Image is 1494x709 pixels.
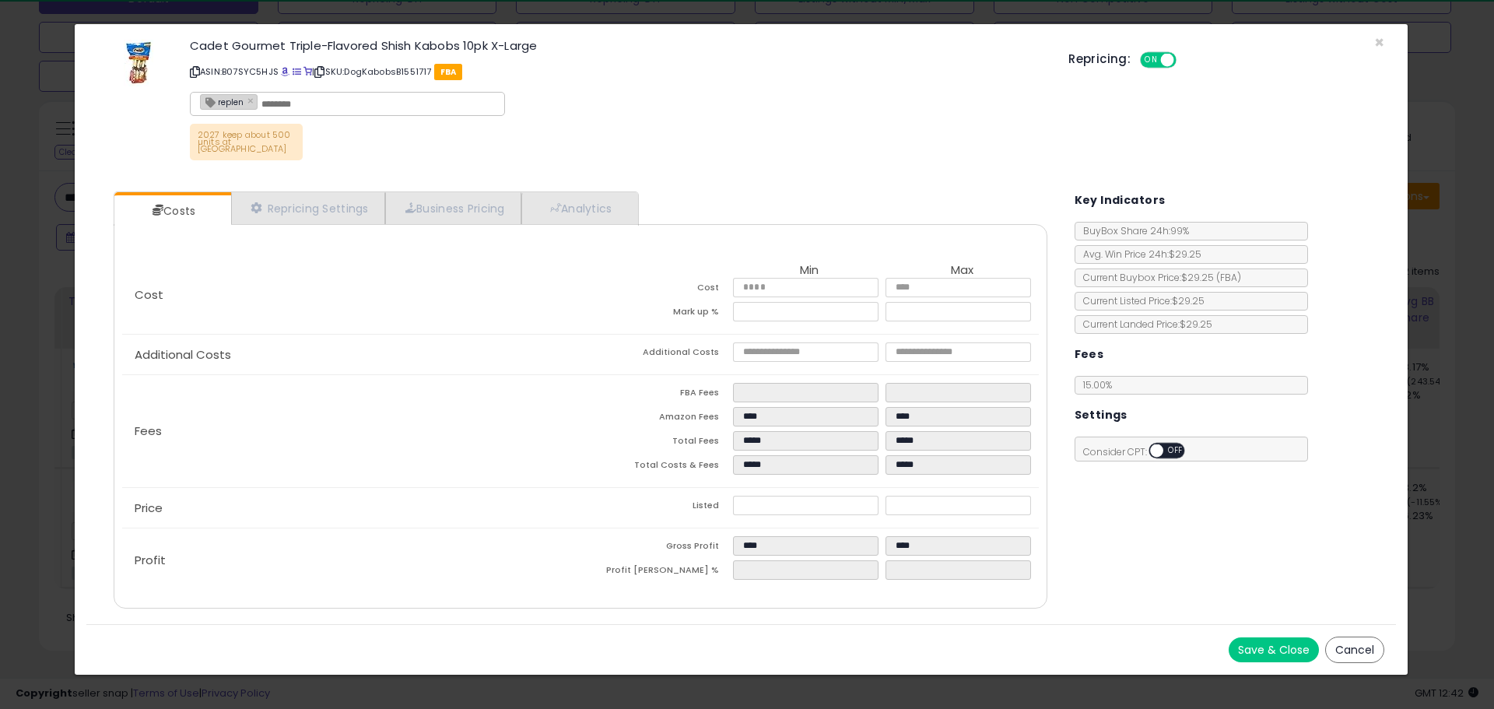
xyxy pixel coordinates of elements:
span: 15.00 % [1083,378,1112,391]
button: Cancel [1325,637,1384,663]
a: × [247,93,257,107]
td: Additional Costs [580,342,733,367]
img: 41cs2MI6U0L._SL60_.jpg [124,40,153,86]
p: Additional Costs [122,349,580,361]
td: Mark up % [580,302,733,326]
a: Repricing Settings [231,192,385,224]
span: Consider CPT: [1075,445,1205,458]
h5: Key Indicators [1075,191,1166,210]
h5: Fees [1075,345,1104,364]
span: OFF [1163,444,1188,458]
span: replen [201,95,244,108]
a: BuyBox page [281,65,289,78]
span: Current Buybox Price: [1075,271,1241,284]
p: 2027 keep about 500 units at [GEOGRAPHIC_DATA] [190,124,303,160]
a: All offer listings [293,65,301,78]
span: × [1374,31,1384,54]
span: Avg. Win Price 24h: $29.25 [1075,247,1201,261]
td: FBA Fees [580,383,733,407]
h3: Cadet Gourmet Triple-Flavored Shish Kabobs 10pk X-Large [190,40,1045,51]
span: Current Landed Price: $29.25 [1075,318,1212,331]
th: Max [886,264,1038,278]
h5: Settings [1075,405,1128,425]
p: Price [122,502,580,514]
button: Save & Close [1229,637,1319,662]
td: Total Fees [580,431,733,455]
a: Your listing only [303,65,312,78]
a: Costs [114,195,230,226]
p: Profit [122,554,580,567]
span: BuyBox Share 24h: 99% [1075,224,1189,237]
span: ( FBA ) [1216,271,1241,284]
span: ON [1142,54,1161,67]
td: Amazon Fees [580,407,733,431]
h5: Repricing: [1068,53,1131,65]
a: Analytics [521,192,637,224]
span: Current Listed Price: $29.25 [1075,294,1205,307]
a: Business Pricing [385,192,521,224]
span: $29.25 [1181,271,1241,284]
td: Total Costs & Fees [580,455,733,479]
span: FBA [434,64,463,80]
p: Cost [122,289,580,301]
td: Cost [580,278,733,302]
span: OFF [1174,54,1199,67]
td: Listed [580,496,733,520]
th: Min [733,264,886,278]
p: Fees [122,425,580,437]
td: Gross Profit [580,536,733,560]
p: ASIN: B07SYC5HJS | SKU: DogKabobsB1551717 [190,59,1045,84]
td: Profit [PERSON_NAME] % [580,560,733,584]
